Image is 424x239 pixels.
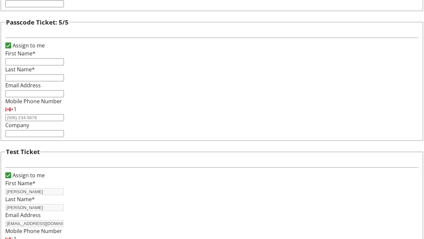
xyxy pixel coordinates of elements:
[6,18,69,27] h3: Passcode Ticket: 5/5
[5,66,35,73] label: Last Name*
[5,196,35,203] label: Last Name*
[5,211,41,219] label: Email Address
[5,82,41,89] label: Email Address
[5,50,35,57] label: First Name*
[5,98,62,105] label: Mobile Phone Number
[5,227,62,235] label: Mobile Phone Number
[5,180,35,187] label: First Name*
[5,121,29,129] label: Company
[5,114,64,121] input: (506) 234-5678
[11,171,45,179] label: Assign to me
[6,147,40,156] h3: Test Ticket
[11,41,45,49] label: Assign to me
